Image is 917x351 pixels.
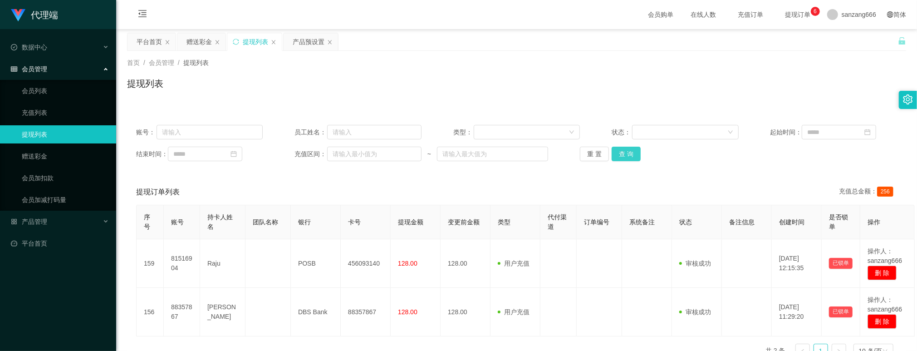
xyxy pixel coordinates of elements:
[437,147,548,161] input: 请输入最大值为
[398,308,417,316] span: 128.00
[903,94,913,104] i: 图标: setting
[215,40,220,45] i: 图标: close
[183,59,209,66] span: 提现列表
[877,187,893,197] span: 256
[127,0,158,30] i: 图标: menu-fold
[144,213,150,230] span: 序号
[498,218,510,226] span: 类型
[178,59,180,66] span: /
[864,129,871,135] i: 图标: calendar
[398,260,417,267] span: 128.00
[770,128,802,137] span: 起始时间：
[149,59,174,66] span: 会员管理
[453,128,474,137] span: 类型：
[569,129,574,136] i: 图标: down
[687,11,721,18] span: 在线人数
[548,213,567,230] span: 代付渠道
[584,218,609,226] span: 订单编号
[243,33,268,50] div: 提现列表
[11,66,17,72] i: 图标: table
[143,59,145,66] span: /
[729,218,755,226] span: 备注信息
[679,260,711,267] span: 审核成功
[11,218,47,225] span: 产品管理
[137,33,162,50] div: 平台首页
[327,147,422,161] input: 请输入最小值为
[253,218,278,226] span: 团队名称
[171,218,184,226] span: 账号
[829,258,853,269] button: 已锁单
[230,151,237,157] i: 图标: calendar
[136,128,157,137] span: 账号：
[398,218,423,226] span: 提现金额
[22,191,109,209] a: 会员加减打码量
[772,239,822,288] td: [DATE] 12:15:35
[679,308,711,316] span: 审核成功
[11,11,58,18] a: 代理端
[294,149,327,159] span: 充值区间：
[498,308,530,316] span: 用户充值
[164,239,200,288] td: 81516904
[422,149,437,159] span: ~
[327,40,333,45] i: 图标: close
[829,307,853,317] button: 已锁单
[811,7,820,16] sup: 6
[11,234,109,252] a: 图标: dashboard平台首页
[11,9,25,22] img: logo.9652507e.png
[728,129,733,136] i: 图标: down
[291,288,341,336] td: DBS Bank
[868,296,902,313] span: 操作人：sanzang666
[679,218,692,226] span: 状态
[341,239,391,288] td: 456093140
[22,125,109,143] a: 提现列表
[127,77,163,90] h1: 提现列表
[779,218,804,226] span: 创建时间
[271,40,276,45] i: 图标: close
[137,239,164,288] td: 159
[22,169,109,187] a: 会员加扣款
[629,218,655,226] span: 系统备注
[341,288,391,336] td: 88357867
[612,128,632,137] span: 状态：
[11,218,17,225] i: 图标: appstore-o
[291,239,341,288] td: POSB
[233,39,239,45] i: 图标: sync
[868,314,897,329] button: 删 除
[612,147,641,161] button: 查 询
[441,239,490,288] td: 128.00
[327,125,422,139] input: 请输入
[136,149,168,159] span: 结束时间：
[31,0,58,30] h1: 代理端
[11,44,47,51] span: 数据中心
[868,266,897,280] button: 删 除
[781,11,815,18] span: 提现订单
[868,247,902,264] span: 操作人：sanzang666
[448,218,480,226] span: 变更前金额
[207,213,233,230] span: 持卡人姓名
[11,44,17,50] i: 图标: check-circle-o
[814,7,817,16] p: 6
[580,147,609,161] button: 重 置
[136,187,180,198] span: 提现订单列表
[868,218,880,226] span: 操作
[157,125,263,139] input: 请输入
[200,239,245,288] td: Raju
[887,11,893,18] i: 图标: global
[348,218,361,226] span: 卡号
[772,288,822,336] td: [DATE] 11:29:20
[186,33,212,50] div: 赠送彩金
[298,218,311,226] span: 银行
[200,288,245,336] td: [PERSON_NAME]
[293,33,324,50] div: 产品预设置
[898,37,906,45] i: 图标: unlock
[734,11,768,18] span: 充值订单
[22,82,109,100] a: 会员列表
[839,187,897,198] div: 充值总金额：
[137,288,164,336] td: 156
[498,260,530,267] span: 用户充值
[22,104,109,122] a: 充值列表
[127,59,140,66] span: 首页
[22,147,109,165] a: 赠送彩金
[441,288,490,336] td: 128.00
[164,288,200,336] td: 88357867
